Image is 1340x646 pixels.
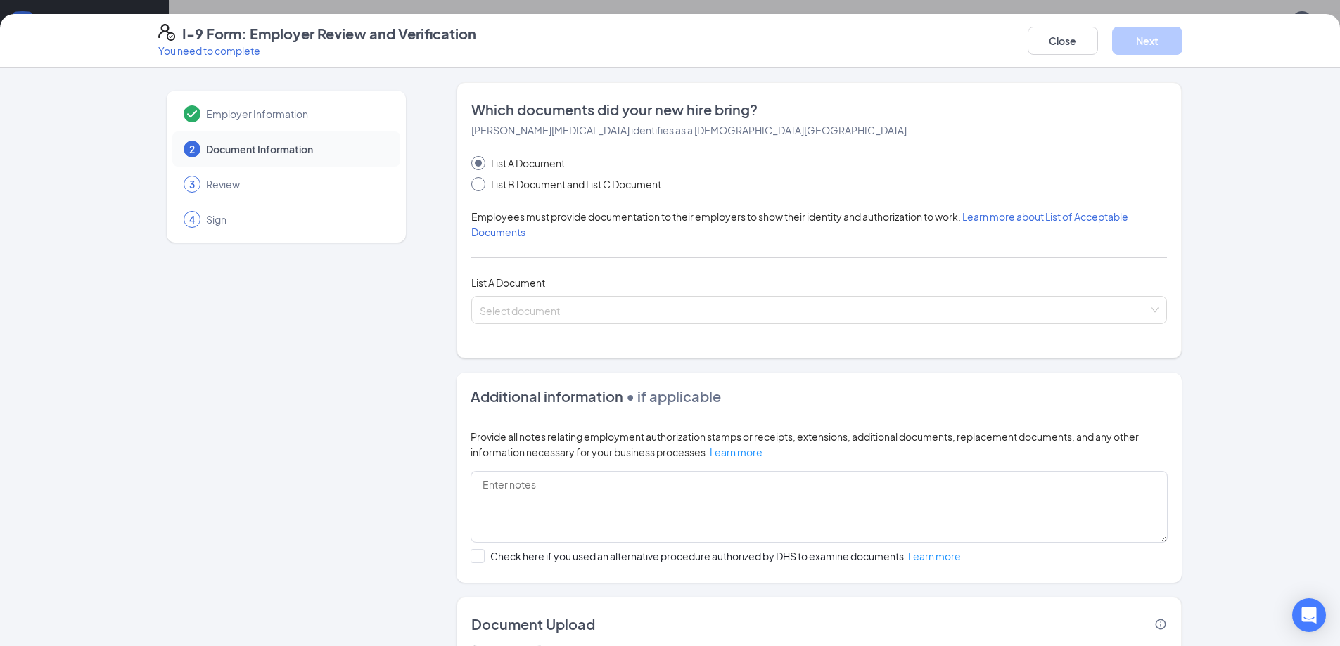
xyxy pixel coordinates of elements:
[908,550,961,562] a: Learn more
[189,142,195,156] span: 2
[471,276,545,289] span: List A Document
[490,549,961,563] div: Check here if you used an alternative procedure authorized by DHS to examine documents.
[206,212,386,226] span: Sign
[485,176,667,192] span: List B Document and List C Document
[471,614,595,634] span: Document Upload
[206,142,386,156] span: Document Information
[158,24,175,41] svg: FormI9EVerifyIcon
[471,387,623,405] span: Additional information
[485,155,570,171] span: List A Document
[471,100,1167,119] span: Which documents did your new hire bring?
[623,387,721,405] span: • if applicable
[1112,27,1182,55] button: Next
[471,430,1139,458] span: Provide all notes relating employment authorization stamps or receipts, extensions, additional do...
[1292,598,1326,632] div: Open Intercom Messenger
[182,24,476,44] h4: I-9 Form: Employer Review and Verification
[1154,618,1167,631] svg: Info
[184,105,200,122] svg: Checkmark
[471,124,907,136] span: [PERSON_NAME][MEDICAL_DATA] identifies as a [DEMOGRAPHIC_DATA][GEOGRAPHIC_DATA]
[206,177,386,191] span: Review
[206,107,386,121] span: Employer Information
[189,177,195,191] span: 3
[1028,27,1098,55] button: Close
[189,212,195,226] span: 4
[710,446,762,458] a: Learn more
[158,44,476,58] p: You need to complete
[471,210,1128,238] span: Employees must provide documentation to their employers to show their identity and authorization ...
